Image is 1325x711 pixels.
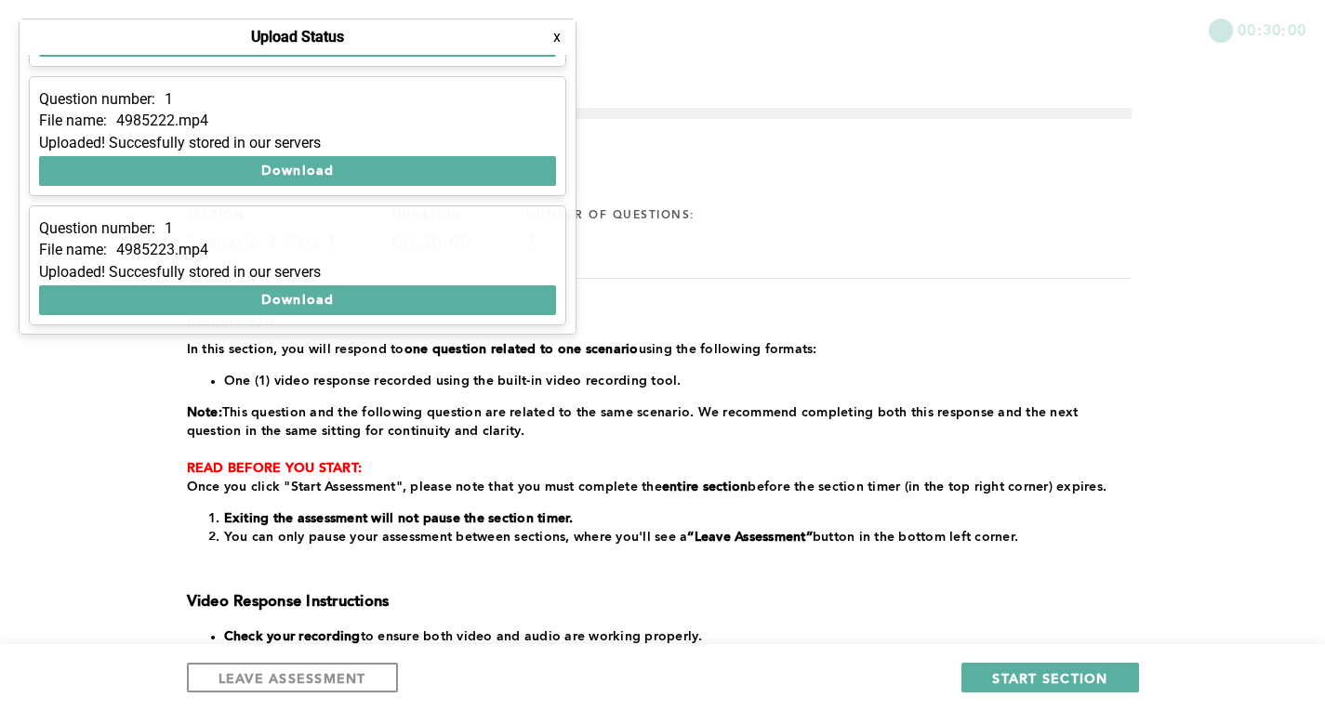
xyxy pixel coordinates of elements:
p: Once you click "Start Assessment", please note that you must complete the before the section time... [187,478,1132,496]
li: You can only pause your assessment between sections, where you'll see a button in the bottom left... [224,528,1132,546]
span: In this section, you will respond to [187,343,404,356]
li: to ensure both video and audio are working properly. [224,627,1132,646]
p: Question number: [39,220,155,237]
button: LEAVE ASSESSMENT [187,663,398,692]
button: Download [39,156,556,186]
strong: Note: [187,406,222,419]
div: number of questions: [526,208,750,223]
div: 1 [526,232,750,255]
span: 00:30:00 [1238,19,1306,40]
h4: Upload Status [251,29,344,46]
span: LEAVE ASSESSMENT [219,669,366,687]
p: 1 [165,220,173,237]
strong: “Leave Assessment” [687,531,813,544]
div: Uploaded! Succesfully stored in our servers [39,135,556,151]
p: Question number: [39,91,155,108]
strong: Check your recording [224,630,361,643]
h3: Video Response Instructions [187,593,1132,612]
p: 1 [165,91,173,108]
span: START SECTION [992,669,1107,687]
p: 4985223.mp4 [116,242,208,258]
strong: READ BEFORE YOU START: [187,462,363,475]
strong: Exiting the assessment will not pause the section timer. [224,512,574,525]
strong: one question related to one scenario [404,343,639,356]
strong: entire section [662,481,749,494]
p: This question and the following question are related to the same scenario. We recommend completin... [187,403,1132,441]
span: One (1) video response recorded using the built-in video recording tool. [224,375,682,388]
button: Download [39,285,556,315]
p: File name: [39,112,107,129]
button: x [548,28,566,46]
p: File name: [39,242,107,258]
button: Show Uploads [19,19,182,48]
p: 4985222.mp4 [116,112,208,129]
button: START SECTION [961,663,1138,692]
span: using the following formats: [639,343,817,356]
div: Uploaded! Succesfully stored in our servers [39,264,556,281]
